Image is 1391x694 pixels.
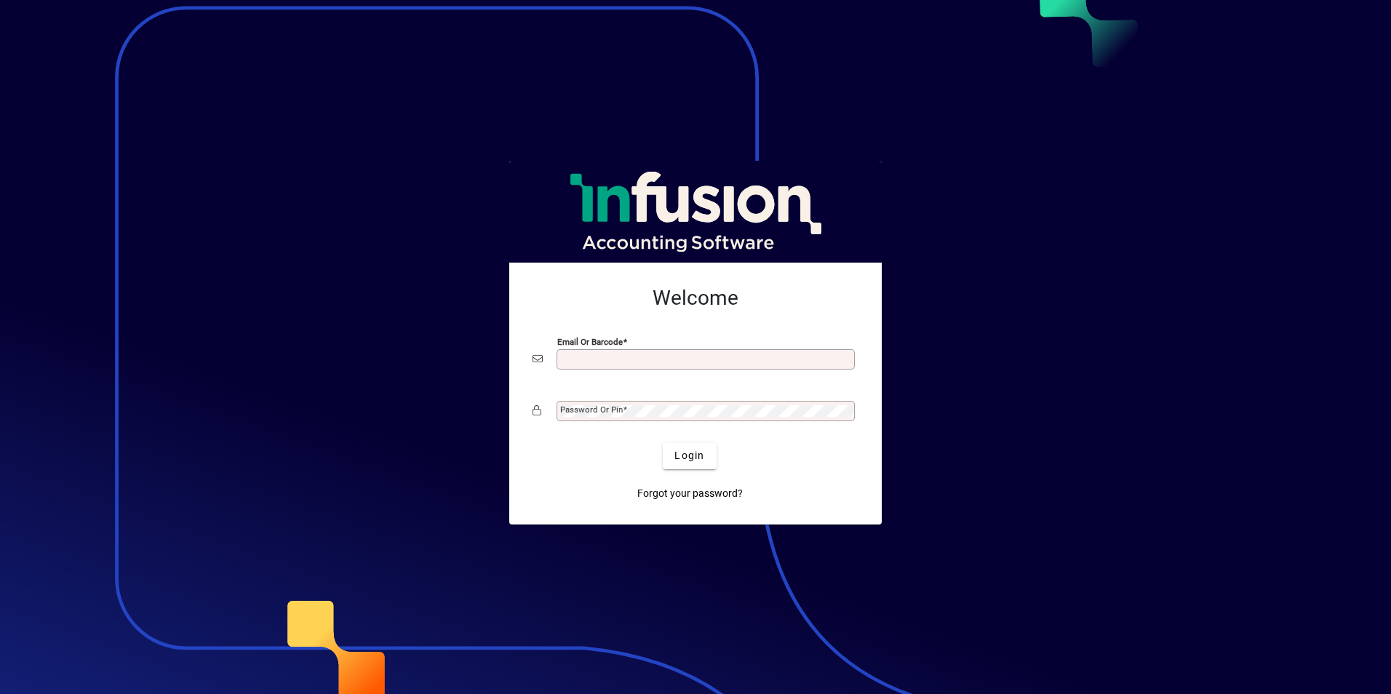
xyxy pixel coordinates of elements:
span: Forgot your password? [637,486,743,501]
h2: Welcome [533,286,858,311]
mat-label: Password or Pin [560,404,623,415]
mat-label: Email or Barcode [557,336,623,346]
button: Login [663,443,716,469]
a: Forgot your password? [631,481,749,507]
span: Login [674,448,704,463]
